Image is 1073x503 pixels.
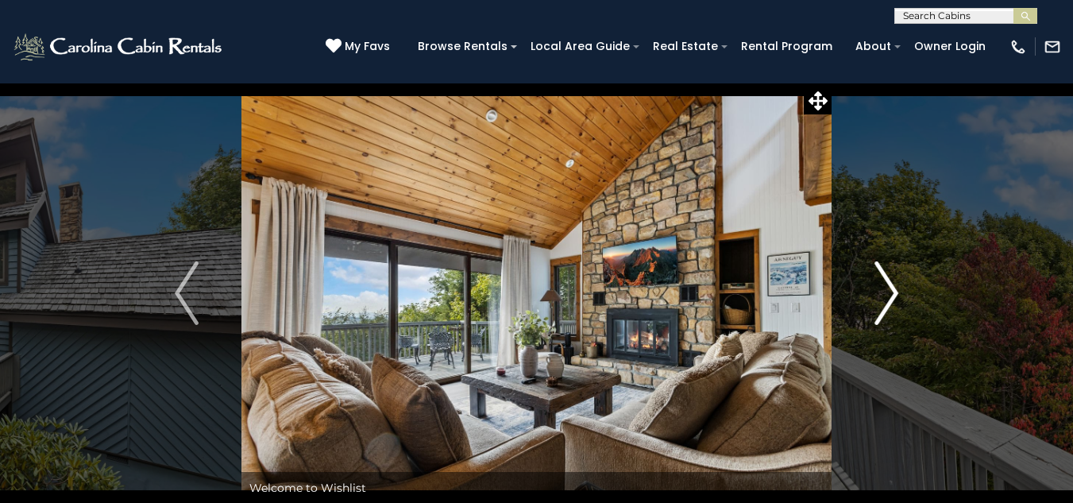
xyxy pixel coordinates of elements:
[523,34,638,59] a: Local Area Guide
[645,34,726,59] a: Real Estate
[1044,38,1061,56] img: mail-regular-white.png
[906,34,994,59] a: Owner Login
[847,34,899,59] a: About
[12,31,226,63] img: White-1-2.png
[1009,38,1027,56] img: phone-regular-white.png
[410,34,515,59] a: Browse Rentals
[175,261,199,325] img: arrow
[733,34,840,59] a: Rental Program
[345,38,390,55] span: My Favs
[874,261,898,325] img: arrow
[326,38,394,56] a: My Favs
